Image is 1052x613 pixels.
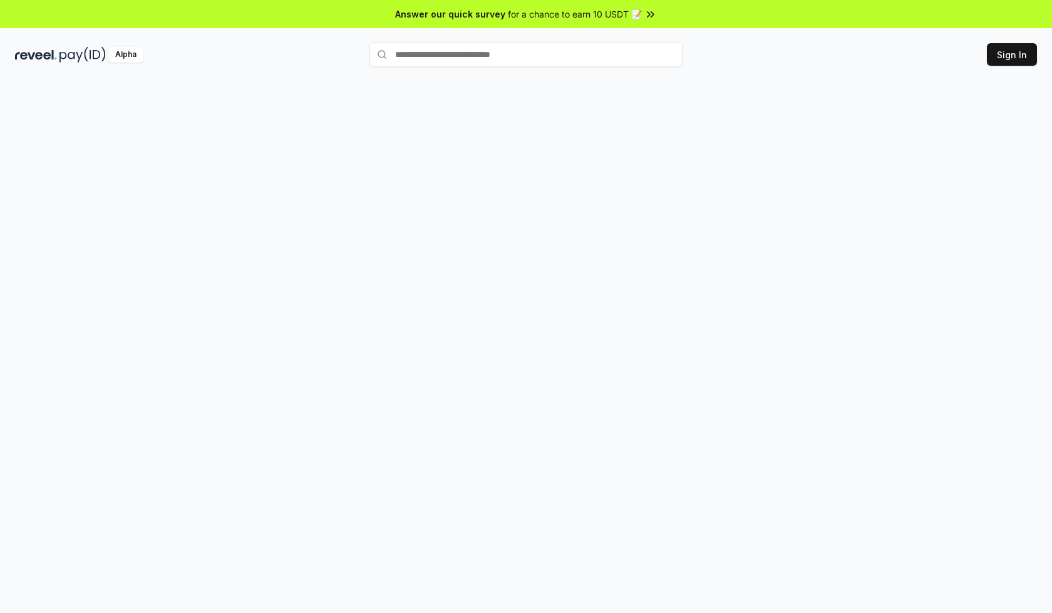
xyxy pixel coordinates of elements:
[987,43,1037,66] button: Sign In
[395,8,505,21] span: Answer our quick survey
[15,47,57,63] img: reveel_dark
[108,47,143,63] div: Alpha
[508,8,642,21] span: for a chance to earn 10 USDT 📝
[59,47,106,63] img: pay_id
